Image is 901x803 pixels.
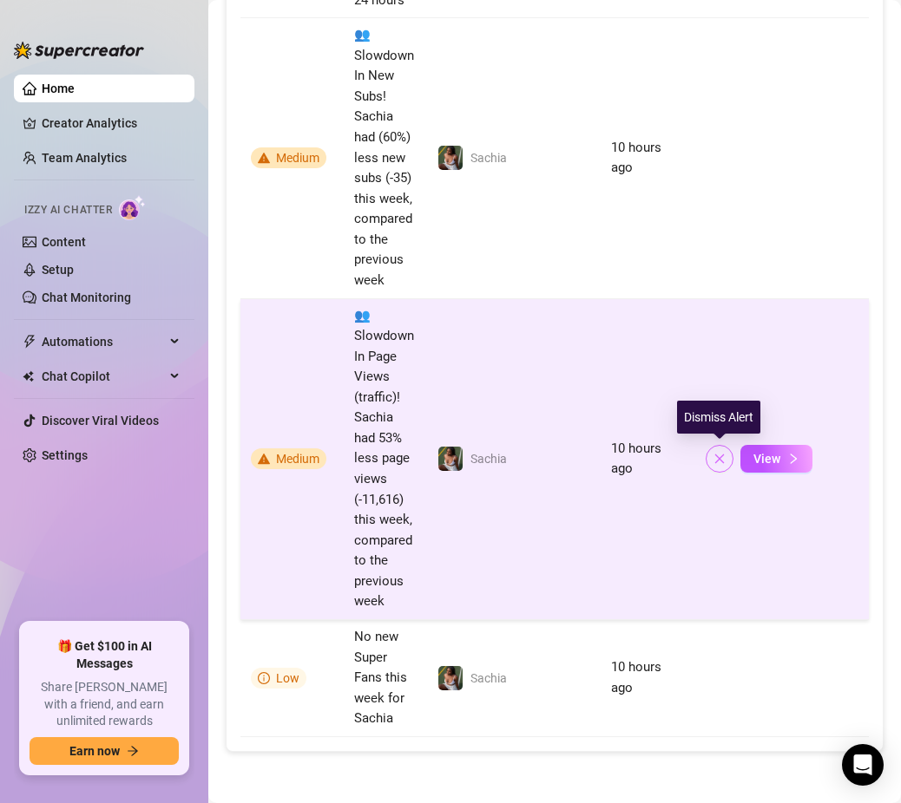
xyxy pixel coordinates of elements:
span: Sachia [470,671,507,685]
img: logo-BBDzfeDw.svg [14,42,144,59]
span: 🎁 Get $100 in AI Messages [30,638,179,672]
span: Earn now [69,744,120,758]
span: 10 hours ago [611,441,661,477]
span: warning [258,152,270,164]
a: Discover Viral Videos [42,414,159,428]
span: Chat Copilot [42,362,165,390]
div: Dismiss Alert [677,401,760,434]
span: warning [258,453,270,465]
a: Content [42,235,86,249]
span: 10 hours ago [611,140,661,176]
span: Izzy AI Chatter [24,202,112,219]
button: Earn nowarrow-right [30,737,179,765]
a: Settings [42,448,88,462]
span: Automations [42,328,165,356]
a: Team Analytics [42,151,127,165]
span: No new Super Fans this week for Sachia [354,629,407,726]
div: Open Intercom Messenger [842,744,884,786]
span: thunderbolt [23,335,36,349]
span: 👥 Slowdown In New Subs! Sachia had (60%) less new subs (-35) this week, compared to the previous ... [354,27,414,288]
span: right [787,453,799,465]
a: Chat Monitoring [42,291,131,304]
img: Chat Copilot [23,370,34,382]
span: Medium [276,151,319,165]
img: AI Chatter [119,195,146,220]
span: Share [PERSON_NAME] with a friend, and earn unlimited rewards [30,679,179,730]
span: arrow-right [127,745,139,757]
span: Low [276,671,299,685]
span: Medium [276,452,319,466]
a: Setup [42,263,74,277]
span: Sachia [470,151,507,165]
img: Sachia [438,447,463,471]
span: 👥 Slowdown In Page Views (traffic)! Sachia had 53% less page views (-11,616) this week, compared ... [354,308,414,610]
button: View [740,445,812,473]
img: Sachia [438,146,463,170]
span: 10 hours ago [611,659,661,695]
span: info-circle [258,672,270,684]
span: Sachia [470,452,507,466]
span: View [753,452,780,466]
a: Creator Analytics [42,109,181,137]
span: close [714,453,726,465]
a: Home [42,82,75,95]
img: Sachia [438,666,463,690]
